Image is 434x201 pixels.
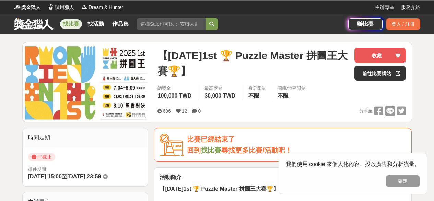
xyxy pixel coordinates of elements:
[278,93,289,99] span: 不限
[67,174,101,179] span: [DATE] 23:59
[401,4,420,11] a: 服務介紹
[278,85,306,92] div: 國籍/地區限制
[85,19,107,29] a: 找活動
[21,4,40,11] span: 獎金獵人
[81,4,123,11] a: LogoDream & Hunter
[163,108,171,114] span: 686
[109,19,131,29] a: 作品集
[221,146,292,154] span: 尋找更多比賽/活動吧！
[157,85,193,92] span: 總獎金
[201,146,221,154] a: 找比賽
[187,134,406,145] div: 比賽已經結束了
[28,153,55,161] span: 已截止
[14,4,40,11] a: Logo獎金獵人
[160,134,184,156] img: Icon
[157,93,191,99] span: 100,000 TWD
[28,174,62,179] span: [DATE] 15:00
[359,106,373,116] span: 分享至
[89,4,123,11] span: Dream & Hunter
[204,93,235,99] span: 30,000 TWD
[187,146,201,154] span: 回到
[55,4,74,11] span: 試用獵人
[137,18,206,30] input: 這樣Sale也可以： 安聯人壽創意銷售法募集
[47,3,54,10] img: Logo
[354,48,406,63] button: 收藏
[198,108,201,114] span: 0
[286,161,420,167] span: 我們使用 cookie 來個人化內容、投放廣告和分析流量。
[23,128,148,147] div: 時間走期
[160,174,181,180] strong: 活動簡介
[60,19,82,29] a: 找比賽
[386,175,420,187] button: 確定
[386,18,420,30] div: 登入 / 註冊
[348,18,383,30] a: 辦比賽
[14,3,21,10] img: Logo
[204,85,237,92] span: 最高獎金
[62,174,67,179] span: 至
[47,4,74,11] a: Logo試用獵人
[157,48,349,79] span: 【[DATE]1st 🏆 Puzzle Master 拼圖王大賽🏆】
[182,108,187,114] span: 12
[23,42,151,122] img: Cover Image
[375,4,394,11] a: 主辦專區
[248,85,266,92] div: 身分限制
[28,167,46,172] span: 徵件期間
[81,3,88,10] img: Logo
[354,66,406,81] a: 前往比賽網站
[248,93,259,99] span: 不限
[160,186,279,192] strong: 【[DATE]1st 🏆 Puzzle Master 拼圖王大賽🏆】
